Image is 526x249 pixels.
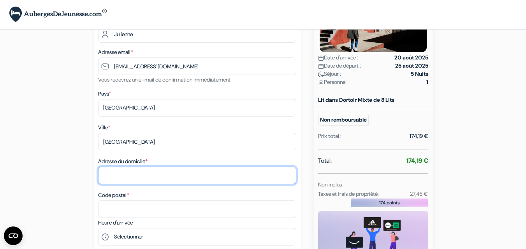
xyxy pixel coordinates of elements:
[410,132,428,140] div: 174,19 €
[318,190,379,197] small: Taxes et frais de propriété:
[9,7,107,23] img: AubergesDeJeunesse.com
[318,181,342,188] small: Non inclus
[318,80,324,85] img: user_icon.svg
[318,71,324,77] img: moon.svg
[318,62,361,70] span: Date de départ :
[318,55,324,61] img: calendar.svg
[411,70,428,78] strong: 5 Nuits
[98,191,129,199] label: Code postal
[318,132,341,140] div: Prix total :
[98,25,296,43] input: Entrer le nom de famille
[98,219,133,227] label: Heure d'arrivée
[318,63,324,69] img: calendar.svg
[318,114,369,126] small: Non remboursable
[318,54,358,62] span: Date d'arrivée :
[98,157,148,165] label: Adresse du domicile
[406,157,428,165] strong: 174,19 €
[318,156,332,165] span: Total:
[426,78,428,86] strong: 1
[4,226,23,245] button: Ouvrir le widget CMP
[98,90,111,98] label: Pays
[318,70,341,78] span: Séjour :
[410,190,428,197] small: 27,45 €
[394,54,428,62] strong: 20 août 2025
[98,76,230,83] small: Vous recevrez un e-mail de confirmation immédiatement
[379,199,400,206] span: 174 points
[318,96,394,103] b: Lit dans Dortoir Mixte de 8 Lits
[98,57,296,75] input: Entrer adresse e-mail
[98,48,133,56] label: Adresse email
[395,62,428,70] strong: 25 août 2025
[98,124,110,132] label: Ville
[318,78,348,86] span: Personne :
